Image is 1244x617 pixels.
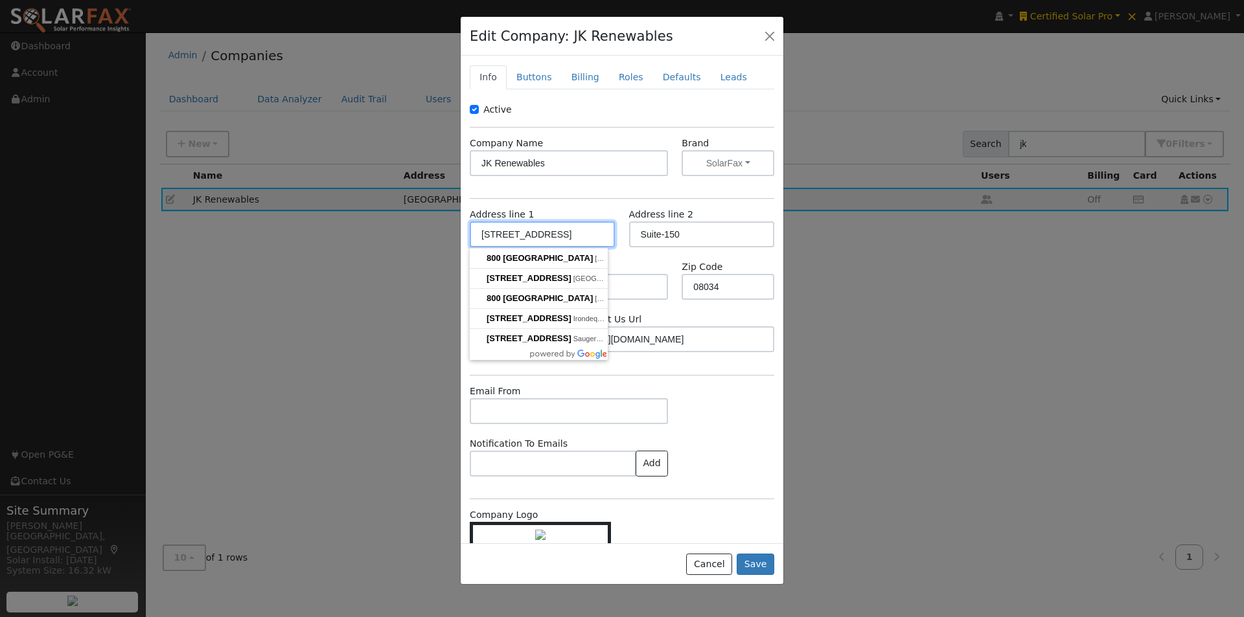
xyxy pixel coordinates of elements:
span: [STREET_ADDRESS] [487,333,571,343]
label: Notification To Emails [470,437,568,451]
button: Save [737,554,774,576]
a: Leads [711,65,757,89]
span: [GEOGRAPHIC_DATA], , [GEOGRAPHIC_DATA] [573,275,741,282]
a: Defaults [653,65,711,89]
span: 800 [487,253,501,263]
label: Address line 2 [629,208,693,221]
label: Company Logo [470,508,538,522]
img: retrieve [535,530,546,540]
span: [STREET_ADDRESS] [487,273,571,283]
span: [GEOGRAPHIC_DATA] [503,253,593,263]
a: Buttons [507,65,562,89]
label: Address line 1 [470,208,534,221]
span: [STREET_ADDRESS] [487,313,571,323]
input: Active [470,105,479,114]
label: Company Name [470,137,543,150]
span: [GEOGRAPHIC_DATA], [GEOGRAPHIC_DATA], [GEOGRAPHIC_DATA] [595,295,825,302]
span: Saugerties, , [GEOGRAPHIC_DATA] [573,335,700,342]
label: Contact Us Url [576,313,641,326]
span: [GEOGRAPHIC_DATA], [GEOGRAPHIC_DATA], [GEOGRAPHIC_DATA] [595,254,825,262]
span: [GEOGRAPHIC_DATA] [503,293,593,303]
a: Billing [562,65,609,89]
span: 800 [487,293,501,303]
button: SolarFax [682,150,774,176]
span: Irondequoit, [GEOGRAPHIC_DATA], [GEOGRAPHIC_DATA] [573,315,765,322]
a: Roles [609,65,653,89]
a: Info [470,65,507,89]
h4: Edit Company: JK Renewables [470,26,673,47]
label: Zip Code [682,260,722,274]
label: Brand [682,137,709,150]
label: Active [483,103,512,117]
label: Email From [470,385,520,398]
button: Cancel [686,554,732,576]
button: Add [636,451,668,477]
